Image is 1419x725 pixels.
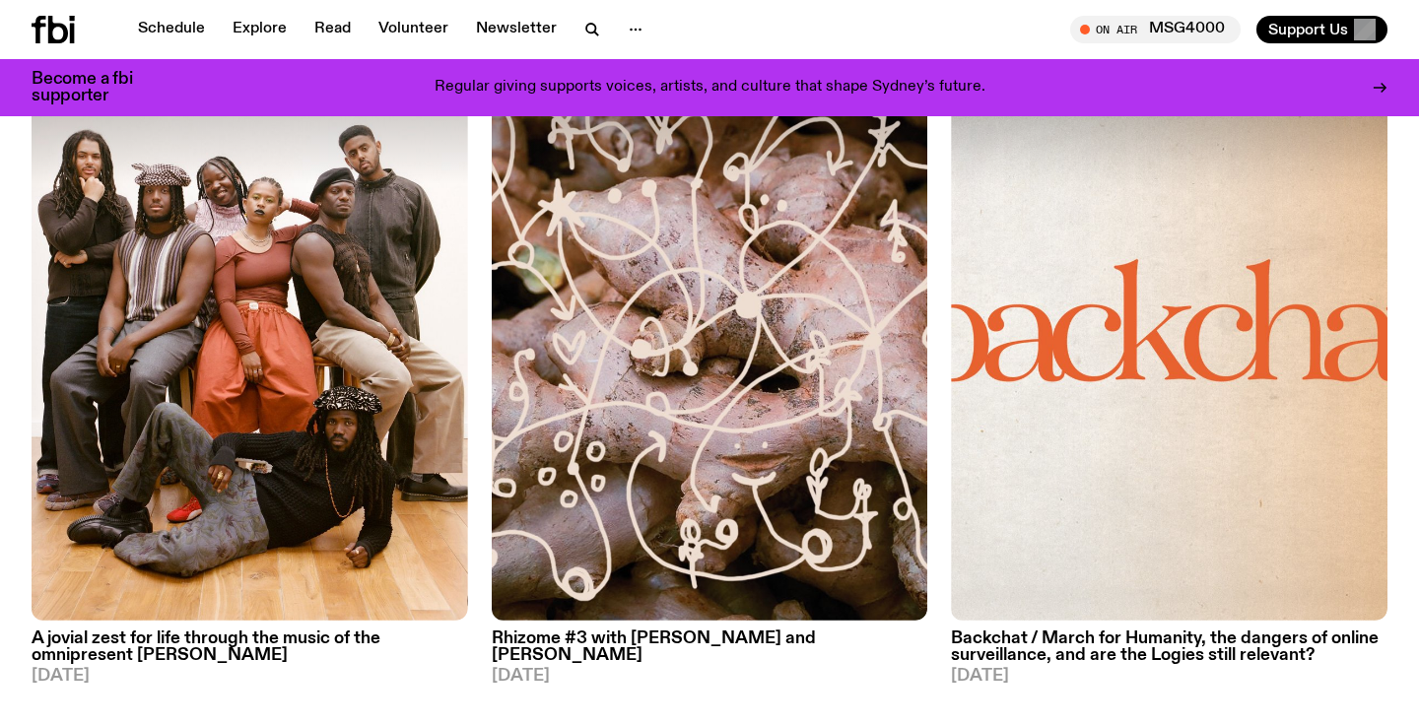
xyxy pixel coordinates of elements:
span: [DATE] [492,668,928,685]
h3: Rhizome #3 with [PERSON_NAME] and [PERSON_NAME] [492,630,928,664]
span: [DATE] [951,668,1387,685]
h3: Become a fbi supporter [32,71,158,104]
a: Rhizome #3 with [PERSON_NAME] and [PERSON_NAME][DATE] [492,621,928,685]
a: Explore [221,16,299,43]
button: On AirMSG4000 [1070,16,1241,43]
span: [DATE] [32,668,468,685]
button: Support Us [1256,16,1387,43]
img: A close up picture of a bunch of ginger roots. Yellow squiggles with arrows, hearts and dots are ... [492,39,928,621]
a: Schedule [126,16,217,43]
a: Read [303,16,363,43]
p: Regular giving supports voices, artists, and culture that shape Sydney’s future. [435,79,985,97]
h3: A jovial zest for life through the music of the omnipresent [PERSON_NAME] [32,630,468,664]
span: Support Us [1268,21,1348,38]
img: All seven members of Kokoroko either standing, sitting or spread out on the ground. They are hudd... [32,39,468,621]
a: Newsletter [464,16,569,43]
h3: Backchat / March for Humanity, the dangers of online surveillance, and are the Logies still relev... [951,630,1387,664]
a: Backchat / March for Humanity, the dangers of online surveillance, and are the Logies still relev... [951,621,1387,685]
a: Volunteer [367,16,460,43]
a: A jovial zest for life through the music of the omnipresent [PERSON_NAME][DATE] [32,621,468,685]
